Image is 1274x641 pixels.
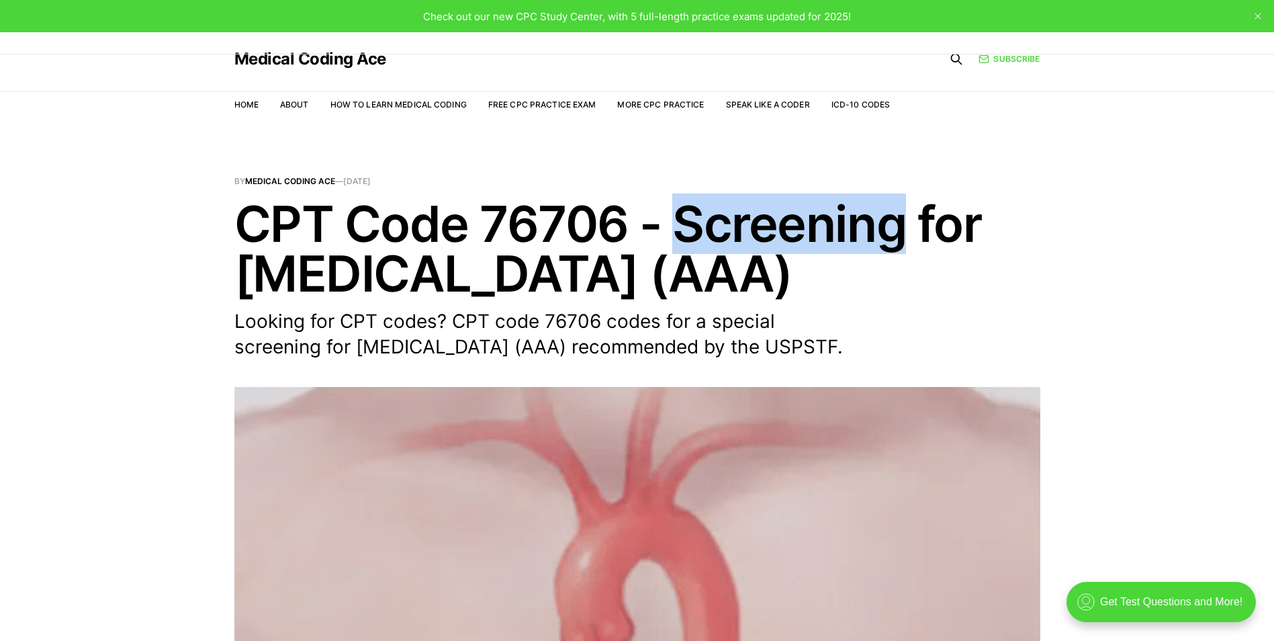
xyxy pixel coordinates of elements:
iframe: portal-trigger [1055,575,1274,641]
a: About [280,99,309,110]
span: By — [234,177,1040,185]
a: Speak Like a Coder [726,99,810,110]
a: Medical Coding Ace [245,176,335,186]
a: How to Learn Medical Coding [330,99,467,110]
a: More CPC Practice [617,99,704,110]
a: Subscribe [979,52,1040,65]
p: Looking for CPT codes? CPT code 76706 codes for a special screening for [MEDICAL_DATA] (AAA) reco... [234,309,852,360]
time: [DATE] [343,176,371,186]
a: ICD-10 Codes [831,99,890,110]
button: close [1247,5,1269,27]
a: Home [234,99,259,110]
span: Check out our new CPC Study Center, with 5 full-length practice exams updated for 2025! [423,10,851,23]
a: Free CPC Practice Exam [488,99,596,110]
a: Medical Coding Ace [234,51,386,67]
h1: CPT Code 76706 - Screening for [MEDICAL_DATA] (AAA) [234,199,1040,298]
